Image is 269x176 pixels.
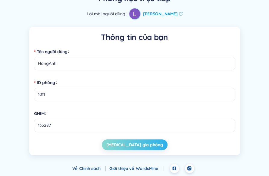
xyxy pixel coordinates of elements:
[129,8,141,20] a: hình đại diện
[87,11,125,17] font: Lời mời người dùng
[102,139,167,150] button: [MEDICAL_DATA] gia phòng
[136,166,158,171] font: WordsMine
[143,11,183,17] a: [PERSON_NAME]
[101,32,168,42] font: Thông tin của bạn
[109,166,134,171] font: Giới thiệu về
[34,47,72,56] label: Tên người dùng
[72,166,77,171] font: Về
[136,166,163,171] a: WordsMine
[106,142,163,147] font: [MEDICAL_DATA] gia phòng
[79,166,101,171] font: Chính sách
[129,8,140,19] img: hình đại diện
[127,11,127,17] font: :
[34,119,235,132] input: GHIM
[37,80,55,85] font: ID phòng
[34,88,235,101] input: ID phòng
[37,49,67,54] font: Tên người dùng
[34,111,45,116] font: GHIM
[34,78,59,87] label: ID phòng
[79,166,106,171] a: Chính sách
[34,57,235,70] input: Tên người dùng
[34,109,49,118] label: GHIM
[143,11,178,17] font: [PERSON_NAME]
